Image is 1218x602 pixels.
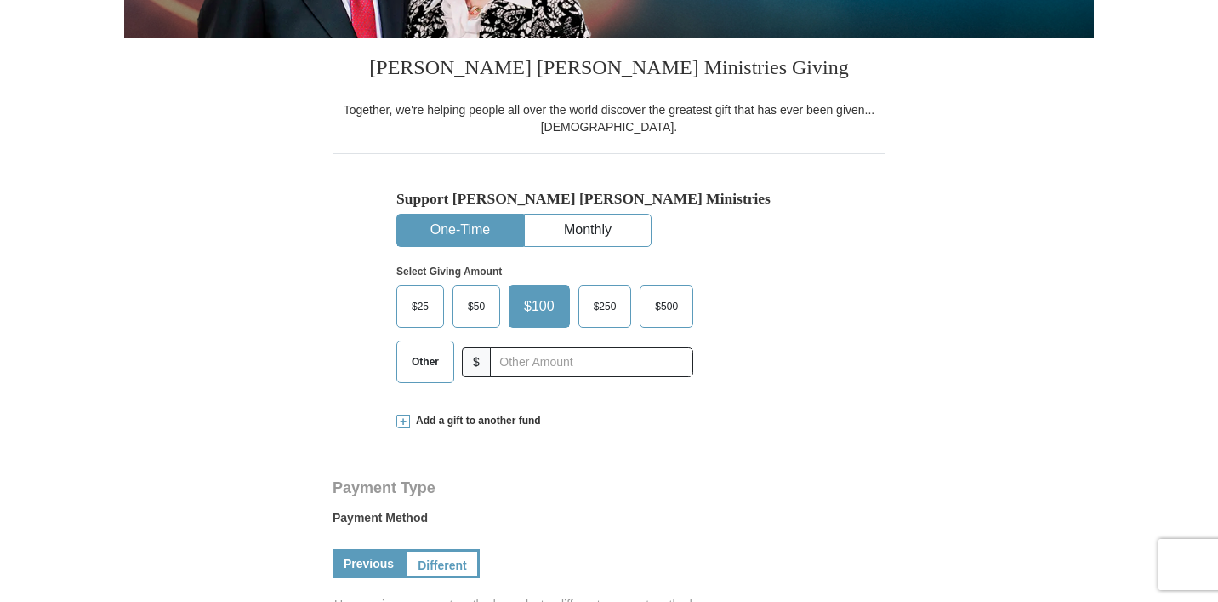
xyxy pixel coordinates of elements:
span: $100 [515,294,563,319]
input: Other Amount [490,347,693,377]
label: Payment Method [333,509,885,535]
h4: Payment Type [333,481,885,495]
h3: [PERSON_NAME] [PERSON_NAME] Ministries Giving [333,38,885,101]
button: One-Time [397,215,523,246]
span: Other [403,349,447,375]
a: Different [405,549,480,578]
span: $ [462,347,491,377]
div: Together, we're helping people all over the world discover the greatest gift that has ever been g... [333,101,885,135]
span: $25 [403,294,437,319]
a: Previous [333,549,405,578]
span: Add a gift to another fund [410,414,541,428]
strong: Select Giving Amount [396,266,502,278]
span: $50 [459,294,493,319]
span: $250 [585,294,625,319]
span: $500 [646,294,686,319]
button: Monthly [525,215,651,246]
h5: Support [PERSON_NAME] [PERSON_NAME] Ministries [396,190,822,208]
